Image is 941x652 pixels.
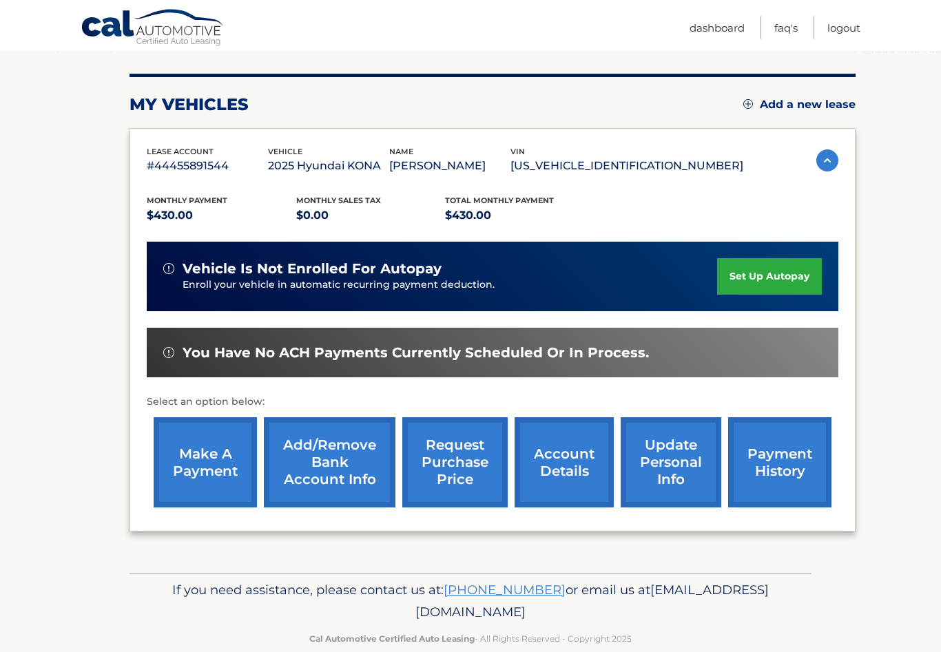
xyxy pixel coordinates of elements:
img: accordion-active.svg [816,150,838,172]
strong: Cal Automotive Certified Auto Leasing [309,634,475,644]
span: Total Monthly Payment [445,196,554,206]
img: add.svg [743,100,753,109]
a: Cal Automotive [81,9,225,49]
a: account details [515,418,614,508]
p: If you need assistance, please contact us at: or email us at [138,580,803,624]
p: $430.00 [445,207,594,226]
p: #44455891544 [147,157,268,176]
span: You have no ACH payments currently scheduled or in process. [183,345,649,362]
span: vin [510,147,525,157]
a: Add a new lease [743,98,856,112]
a: request purchase price [402,418,508,508]
img: alert-white.svg [163,348,174,359]
a: Logout [827,17,860,39]
a: [PHONE_NUMBER] [444,582,566,598]
p: [PERSON_NAME] [389,157,510,176]
span: [EMAIL_ADDRESS][DOMAIN_NAME] [415,582,769,620]
span: lease account [147,147,214,157]
p: $430.00 [147,207,296,226]
span: Monthly Payment [147,196,227,206]
p: 2025 Hyundai KONA [268,157,389,176]
span: vehicle is not enrolled for autopay [183,261,442,278]
a: payment history [728,418,831,508]
h2: my vehicles [130,95,249,116]
span: vehicle [268,147,302,157]
a: FAQ's [774,17,798,39]
img: alert-white.svg [163,264,174,275]
p: Select an option below: [147,395,838,411]
span: Monthly sales Tax [296,196,381,206]
p: Enroll your vehicle in automatic recurring payment deduction. [183,278,717,293]
a: update personal info [621,418,721,508]
span: name [389,147,413,157]
a: set up autopay [717,259,822,295]
p: $0.00 [296,207,446,226]
a: make a payment [154,418,257,508]
p: [US_VEHICLE_IDENTIFICATION_NUMBER] [510,157,743,176]
p: - All Rights Reserved - Copyright 2025 [138,632,803,646]
a: Add/Remove bank account info [264,418,395,508]
a: Dashboard [690,17,745,39]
